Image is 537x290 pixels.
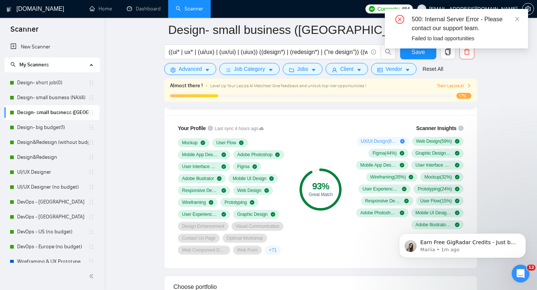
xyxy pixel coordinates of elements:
[182,199,206,205] span: Wireframing
[88,80,94,86] span: holder
[17,180,88,195] a: UI/UX Designer (no budget)
[201,141,205,145] span: check-circle
[17,135,88,150] a: Design&Redesign (without budget)
[17,105,88,120] a: Design- small business ([GEOGRAPHIC_DATA])(4)
[402,187,406,191] span: check-circle
[222,152,226,157] span: check-circle
[4,224,100,239] li: DevOps - US (no budget)
[289,67,294,73] span: folder
[88,244,94,250] span: holder
[209,200,213,205] span: check-circle
[210,83,366,88] span: Level Up Your Laziza AI Matches! Give feedback and unlock top-tier opportunities !
[182,211,219,217] span: User Experience Design
[4,105,100,120] li: Design- small business (Europe)(4)
[381,44,396,59] button: search
[237,247,258,253] span: Web Form
[455,175,459,179] span: check-circle
[239,141,244,145] span: check-circle
[455,187,459,191] span: check-circle
[17,224,88,239] a: DevOps - US (no budget)
[416,126,456,131] span: Scanner Insights
[522,3,534,15] button: setting
[182,187,219,193] span: Responsive Design
[216,140,236,146] span: User Flow
[236,223,280,229] span: Visual Communication
[269,247,276,253] span: + 71
[311,67,316,73] span: caret-down
[415,162,452,168] span: User Interface Design ( 36 %)
[4,120,100,135] li: Design- big budget(1)
[182,223,224,229] span: Design Enhancement
[178,125,206,131] span: Your Profile
[419,6,424,12] span: user
[17,165,88,180] a: UI/UX Designer
[234,65,265,73] span: Job Category
[515,16,520,22] span: close
[365,198,402,204] span: Responsive Design ( 20 %)
[4,209,100,224] li: DevOps - Europe
[412,34,519,42] div: Failed to load opportunities
[222,212,226,217] span: check-circle
[522,6,534,12] span: setting
[412,15,519,33] div: 500: Internal Server Error - Please contact our support team.
[373,150,397,156] span: Figma ( 44 %)
[458,126,464,131] span: info-circle
[283,63,323,75] button: folderJobscaret-down
[4,180,100,195] li: UI/UX Designer (no budget)
[127,6,161,12] a: dashboardDashboard
[370,174,406,180] span: Wireframing ( 35 %)
[455,163,459,167] span: check-circle
[362,186,399,192] span: User Experience Design ( 27 %)
[400,139,405,144] span: plus-circle
[170,67,176,73] span: setting
[360,162,397,168] span: Mobile App Design ( 36 %)
[405,67,410,73] span: caret-down
[275,152,280,157] span: check-circle
[361,138,398,144] span: UX/UI Design ( 87 %)
[299,192,342,197] div: Great Match
[222,188,226,193] span: check-circle
[4,135,100,150] li: Design&Redesign (without budget)
[182,164,219,170] span: User Interface Design
[168,21,462,39] input: Scanner name...
[88,214,94,220] span: holder
[299,182,342,191] div: 93 %
[226,67,231,73] span: bars
[17,209,88,224] a: DevOps - [GEOGRAPHIC_DATA]
[17,90,88,105] a: Design- small business (NA)(4)
[237,211,268,217] span: Graphic Design
[222,164,226,169] span: check-circle
[237,152,272,158] span: Adobe Photoshop
[10,62,16,67] span: search
[522,6,534,12] a: setting
[88,110,94,116] span: holder
[297,65,308,73] span: Jobs
[176,6,203,12] a: searchScanner
[340,65,354,73] span: Client
[4,254,100,269] li: Wireframing & UX Prototype
[268,67,273,73] span: caret-down
[512,265,530,283] iframe: Intercom live chat
[455,139,459,144] span: check-circle
[88,229,94,235] span: holder
[377,67,383,73] span: idcard
[437,82,471,89] span: Train Laziza AI
[4,150,100,165] li: Design&Redesign
[400,163,404,167] span: check-circle
[17,150,88,165] a: Design&Redesign
[182,140,198,146] span: Mockup
[217,176,222,181] span: check-circle
[182,247,226,253] span: Web Component Design
[269,176,274,181] span: check-circle
[4,40,100,54] li: New Scanner
[326,63,368,75] button: userClientcaret-down
[377,5,400,13] span: Connects:
[415,150,452,156] span: Graphic Design ( 39 %)
[6,3,12,15] img: logo
[271,212,275,217] span: check-circle
[88,154,94,160] span: holder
